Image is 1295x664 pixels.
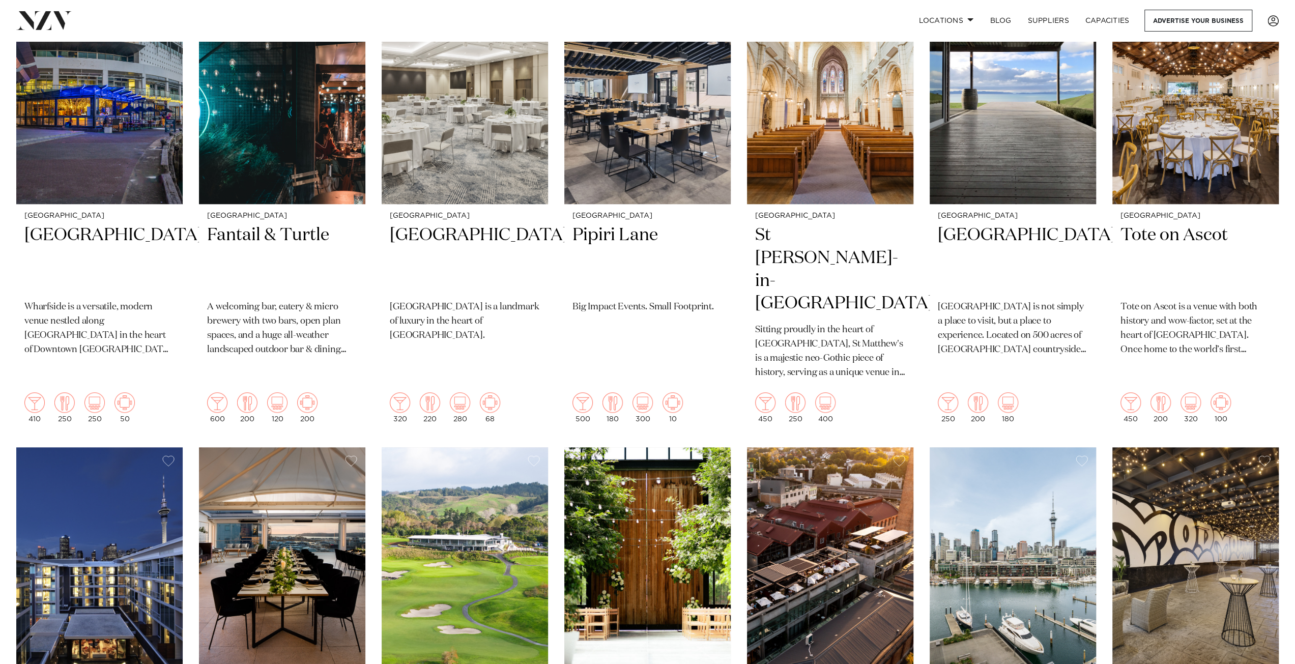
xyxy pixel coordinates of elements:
[24,392,45,423] div: 410
[207,392,227,413] img: cocktail.png
[998,392,1018,423] div: 180
[24,392,45,413] img: cocktail.png
[938,212,1088,220] small: [GEOGRAPHIC_DATA]
[114,392,135,423] div: 50
[16,11,72,30] img: nzv-logo.png
[755,323,905,380] p: Sitting proudly in the heart of [GEOGRAPHIC_DATA], St Matthew's is a majestic neo-Gothic piece of...
[480,392,500,413] img: meeting.png
[938,392,958,413] img: cocktail.png
[237,392,257,423] div: 200
[54,392,75,413] img: dining.png
[785,392,805,413] img: dining.png
[1150,392,1171,423] div: 200
[1077,10,1138,32] a: Capacities
[663,392,683,423] div: 10
[755,392,775,423] div: 450
[602,392,623,413] img: dining.png
[390,300,540,343] p: [GEOGRAPHIC_DATA] is a landmark of luxury in the heart of [GEOGRAPHIC_DATA].
[1120,224,1271,293] h2: Tote on Ascot
[815,392,836,423] div: 400
[267,392,287,423] div: 120
[602,392,623,423] div: 180
[480,392,500,423] div: 68
[968,392,988,413] img: dining.png
[1120,392,1141,423] div: 450
[1120,212,1271,220] small: [GEOGRAPHIC_DATA]
[207,300,357,357] p: A welcoming bar, eatery & micro brewery with two bars, open plan spaces, and a huge all-weather l...
[24,300,175,357] p: Wharfside is a versatile, modern venue nestled along [GEOGRAPHIC_DATA] in the heart of Downtown [...
[938,300,1088,357] p: [GEOGRAPHIC_DATA] is not simply a place to visit, but a place to experience. Located on 500 acres...
[297,392,318,423] div: 200
[1211,392,1231,413] img: meeting.png
[1211,392,1231,423] div: 100
[450,392,470,423] div: 280
[572,300,723,314] p: Big Impact Events. Small Footprint.
[572,392,593,413] img: cocktail.png
[207,224,357,293] h2: Fantail & Turtle
[1019,10,1077,32] a: SUPPLIERS
[54,392,75,423] div: 250
[632,392,653,423] div: 300
[938,224,1088,293] h2: [GEOGRAPHIC_DATA]
[632,392,653,413] img: theatre.png
[1150,392,1171,413] img: dining.png
[297,392,318,413] img: meeting.png
[207,212,357,220] small: [GEOGRAPHIC_DATA]
[968,392,988,423] div: 200
[390,392,410,423] div: 320
[267,392,287,413] img: theatre.png
[755,392,775,413] img: cocktail.png
[84,392,105,413] img: theatre.png
[938,392,958,423] div: 250
[998,392,1018,413] img: theatre.png
[572,212,723,220] small: [GEOGRAPHIC_DATA]
[663,392,683,413] img: meeting.png
[572,224,723,293] h2: Pipiri Lane
[785,392,805,423] div: 250
[390,392,410,413] img: cocktail.png
[755,224,905,315] h2: St [PERSON_NAME]-in-[GEOGRAPHIC_DATA]
[755,212,905,220] small: [GEOGRAPHIC_DATA]
[420,392,440,423] div: 220
[1181,392,1201,423] div: 320
[420,392,440,413] img: dining.png
[207,392,227,423] div: 600
[390,224,540,293] h2: [GEOGRAPHIC_DATA]
[237,392,257,413] img: dining.png
[450,392,470,413] img: theatre.png
[1120,300,1271,357] p: Tote on Ascot is a venue with both history and wow-factor, set at the heart of [GEOGRAPHIC_DATA]....
[390,212,540,220] small: [GEOGRAPHIC_DATA]
[910,10,982,32] a: Locations
[1120,392,1141,413] img: cocktail.png
[24,224,175,293] h2: [GEOGRAPHIC_DATA]
[572,392,593,423] div: 500
[1144,10,1252,32] a: Advertise your business
[24,212,175,220] small: [GEOGRAPHIC_DATA]
[815,392,836,413] img: theatre.png
[982,10,1019,32] a: BLOG
[84,392,105,423] div: 250
[1181,392,1201,413] img: theatre.png
[114,392,135,413] img: meeting.png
